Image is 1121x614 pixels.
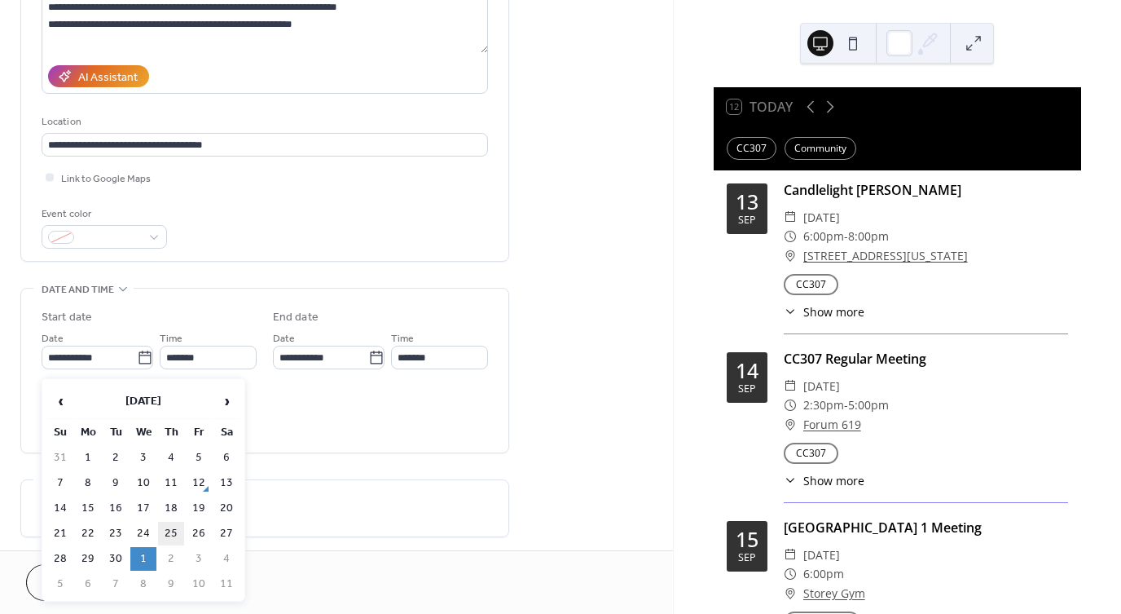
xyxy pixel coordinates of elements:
[48,385,73,417] span: ‹
[803,246,968,266] a: [STREET_ADDRESS][US_STATE]
[186,572,212,596] td: 10
[213,522,240,546] td: 27
[75,384,212,419] th: [DATE]
[75,522,101,546] td: 22
[186,497,212,520] td: 19
[784,349,1068,369] div: CC307 Regular Meeting
[784,472,797,489] div: ​
[738,553,756,563] div: Sep
[42,330,64,347] span: Date
[103,446,129,470] td: 2
[158,471,184,495] td: 11
[273,330,295,347] span: Date
[78,69,138,86] div: AI Assistant
[784,395,797,415] div: ​
[391,330,414,347] span: Time
[47,522,73,546] td: 21
[803,472,864,489] span: Show more
[130,497,156,520] td: 17
[103,522,129,546] td: 23
[784,377,797,396] div: ​
[160,330,182,347] span: Time
[213,421,240,444] th: Sa
[784,303,864,320] button: ​Show more
[130,471,156,495] td: 10
[738,215,756,226] div: Sep
[803,227,844,246] span: 6:00pm
[785,137,856,160] div: Community
[130,522,156,546] td: 24
[103,572,129,596] td: 7
[727,137,776,160] div: CC307
[130,547,156,571] td: 1
[47,421,73,444] th: Su
[158,497,184,520] td: 18
[844,227,848,246] span: -
[844,395,848,415] span: -
[42,281,114,298] span: Date and time
[47,446,73,470] td: 31
[42,113,485,130] div: Location
[61,170,151,188] span: Link to Google Maps
[26,564,126,601] button: Cancel
[213,446,240,470] td: 6
[186,522,212,546] td: 26
[784,584,797,603] div: ​
[75,421,101,444] th: Mo
[214,385,239,417] span: ›
[42,309,92,326] div: Start date
[803,377,840,396] span: [DATE]
[803,395,844,415] span: 2:30pm
[158,547,184,571] td: 2
[186,421,212,444] th: Fr
[47,547,73,571] td: 28
[803,564,844,584] span: 6:00pm
[186,471,212,495] td: 12
[784,415,797,435] div: ​
[158,522,184,546] td: 25
[848,395,889,415] span: 5:00pm
[784,227,797,246] div: ​
[803,584,865,603] a: Storey Gym
[803,303,864,320] span: Show more
[47,572,73,596] td: 5
[103,547,129,571] td: 30
[75,446,101,470] td: 1
[103,421,129,444] th: Tu
[75,471,101,495] td: 8
[103,497,129,520] td: 16
[75,497,101,520] td: 15
[736,360,758,381] div: 14
[48,65,149,87] button: AI Assistant
[803,415,861,435] a: Forum 619
[158,572,184,596] td: 9
[158,446,184,470] td: 4
[784,546,797,565] div: ​
[784,303,797,320] div: ​
[803,208,840,227] span: [DATE]
[784,180,1068,200] div: Candlelight [PERSON_NAME]
[47,471,73,495] td: 7
[47,497,73,520] td: 14
[42,205,164,223] div: Event color
[75,547,101,571] td: 29
[130,446,156,470] td: 3
[130,421,156,444] th: We
[784,518,1068,537] div: [GEOGRAPHIC_DATA] 1 Meeting
[784,564,797,584] div: ​
[273,309,319,326] div: End date
[186,547,212,571] td: 3
[130,572,156,596] td: 8
[848,227,889,246] span: 8:00pm
[213,547,240,571] td: 4
[75,572,101,596] td: 6
[784,246,797,266] div: ​
[784,472,864,489] button: ​Show more
[736,529,758,550] div: 15
[186,446,212,470] td: 5
[213,471,240,495] td: 13
[158,421,184,444] th: Th
[103,471,129,495] td: 9
[736,192,758,212] div: 13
